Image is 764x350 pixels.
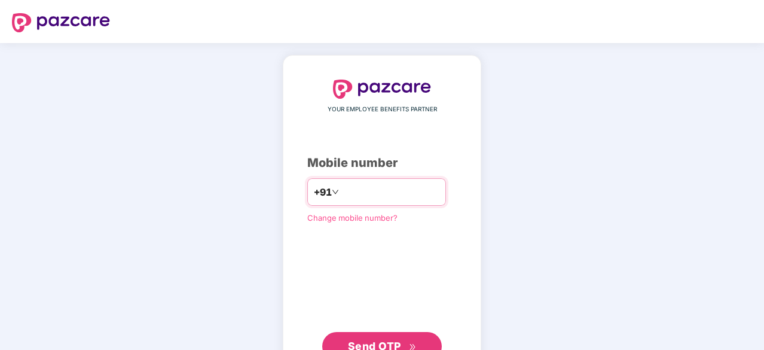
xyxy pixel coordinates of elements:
span: YOUR EMPLOYEE BENEFITS PARTNER [328,105,437,114]
a: Change mobile number? [307,213,398,223]
img: logo [12,13,110,32]
div: Mobile number [307,154,457,172]
img: logo [333,80,431,99]
span: down [332,188,339,196]
span: +91 [314,185,332,200]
